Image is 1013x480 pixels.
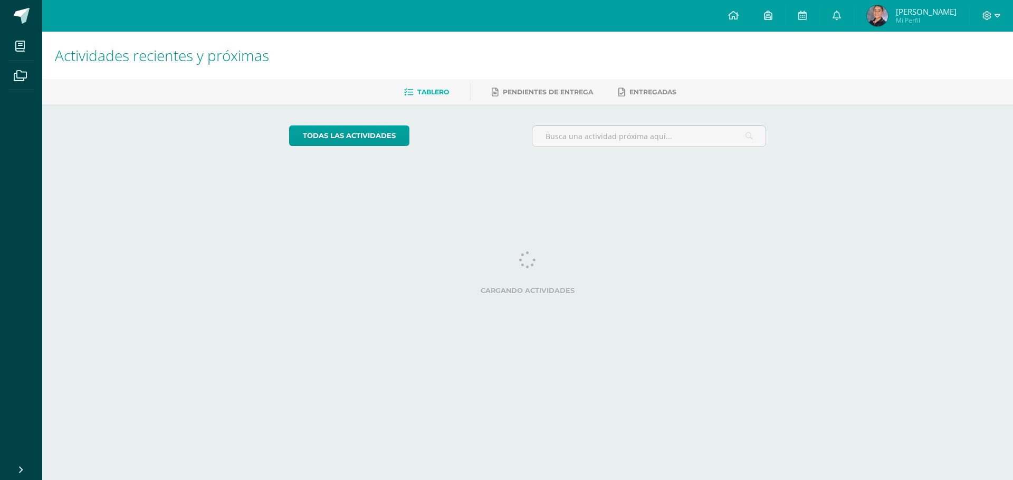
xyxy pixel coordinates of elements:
a: Entregadas [618,84,676,101]
a: todas las Actividades [289,125,409,146]
img: e58487b6d83c26c95fa70133dd27cb19.png [867,5,888,26]
label: Cargando actividades [289,287,767,295]
span: Pendientes de entrega [503,88,593,96]
span: Entregadas [629,88,676,96]
a: Pendientes de entrega [492,84,593,101]
a: Tablero [404,84,449,101]
span: Tablero [417,88,449,96]
input: Busca una actividad próxima aquí... [532,126,766,146]
span: Actividades recientes y próximas [55,45,269,65]
span: Mi Perfil [896,16,957,25]
span: [PERSON_NAME] [896,6,957,17]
